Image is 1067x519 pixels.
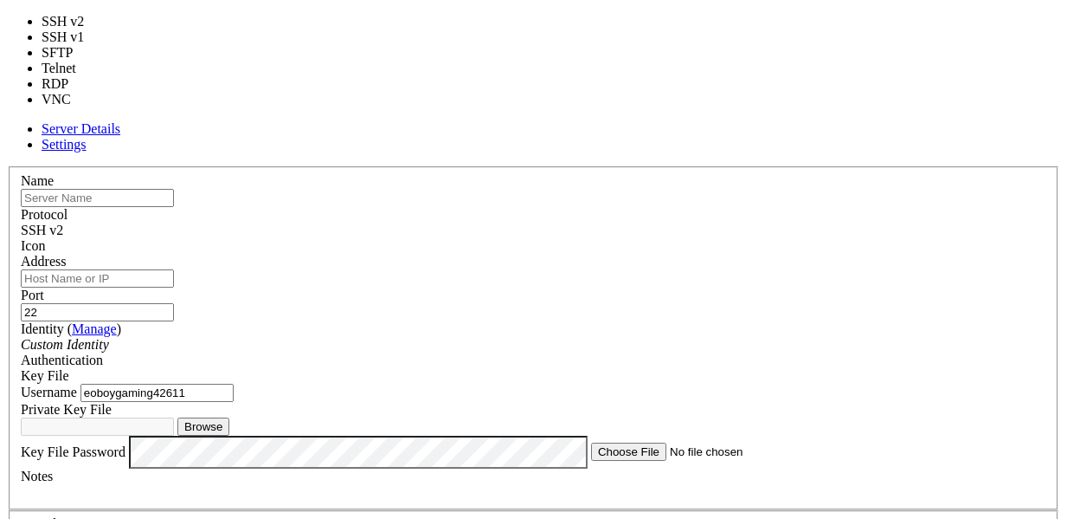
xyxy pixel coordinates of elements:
li: SFTP [42,45,105,61]
li: VNC [42,92,105,107]
label: Protocol [21,207,67,222]
input: Host Name or IP [21,269,174,288]
label: Name [21,173,54,188]
label: Port [21,288,44,302]
label: Address [21,254,66,269]
label: Username [21,385,77,399]
i: Custom Identity [21,337,109,352]
button: Browse [177,418,229,436]
label: Authentication [21,353,103,367]
li: SSH v2 [42,14,105,29]
li: RDP [42,76,105,92]
a: Server Details [42,121,120,136]
label: Notes [21,469,53,483]
label: Private Key File [21,402,112,417]
input: Server Name [21,189,174,207]
li: Telnet [42,61,105,76]
span: Key File [21,368,69,383]
input: Port Number [21,303,174,321]
a: Settings [42,137,87,152]
div: Key File [21,368,1046,384]
div: SSH v2 [21,223,1046,238]
span: ( ) [67,321,121,336]
label: Key File Password [21,444,125,458]
a: Manage [72,321,117,336]
div: Custom Identity [21,337,1046,353]
label: Icon [21,238,45,253]
label: Identity [21,321,121,336]
li: SSH v1 [42,29,105,45]
input: Login Username [80,384,234,402]
span: SSH v2 [21,223,63,237]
